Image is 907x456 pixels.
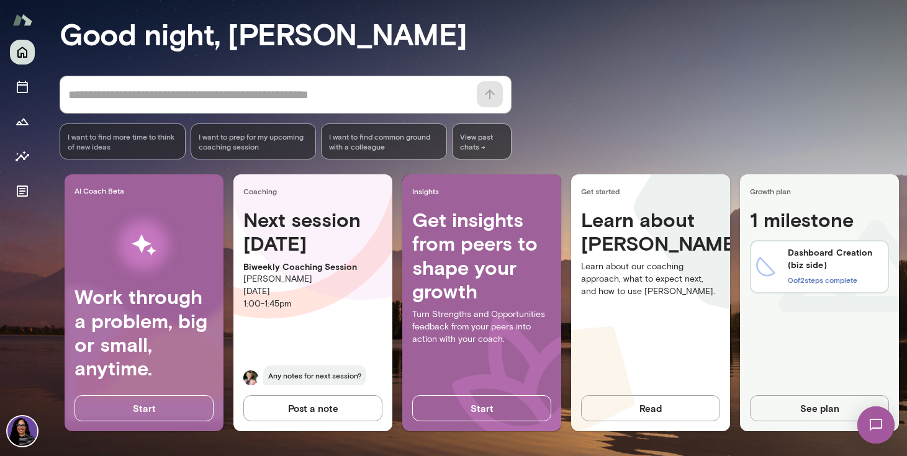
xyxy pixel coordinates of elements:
[329,132,439,151] span: I want to find common ground with a colleague
[243,186,387,196] span: Coaching
[243,273,382,285] p: [PERSON_NAME]
[60,16,907,51] h3: Good night, [PERSON_NAME]
[581,186,725,196] span: Get started
[10,109,35,134] button: Growth Plan
[412,208,551,303] h4: Get insights from peers to shape your growth
[243,370,258,385] img: Kelly
[89,206,199,285] img: AI Workflows
[412,395,551,421] button: Start
[10,40,35,65] button: Home
[74,186,219,195] span: AI Coach Beta
[750,395,889,421] button: See plan
[74,285,214,380] h4: Work through a problem, big or small, anytime.
[788,275,857,284] span: 0 of 2 steps complete
[788,246,883,271] h6: Dashboard Creation (biz side)
[10,179,35,203] button: Documents
[191,123,317,159] div: I want to prep for my upcoming coaching session
[7,416,37,446] img: Cassidy Edwards
[750,186,894,196] span: Growth plan
[412,308,551,346] p: Turn Strengths and Opportunities feedback from your peers into action with your coach.
[10,144,35,169] button: Insights
[321,123,447,159] div: I want to find common ground with a colleague
[68,132,178,151] span: I want to find more time to think of new ideas
[243,208,382,256] h4: Next session [DATE]
[750,208,889,236] h4: 1 milestone
[581,395,720,421] button: Read
[60,123,186,159] div: I want to find more time to think of new ideas
[199,132,309,151] span: I want to prep for my upcoming coaching session
[74,395,214,421] button: Start
[263,365,366,385] span: Any notes for next session?
[452,123,512,159] span: View past chats ->
[412,186,556,196] span: Insights
[243,395,382,421] button: Post a note
[243,261,382,273] p: Biweekly Coaching Session
[12,8,32,32] img: Mento
[581,208,720,256] h4: Learn about [PERSON_NAME]
[10,74,35,99] button: Sessions
[243,298,382,310] p: 1:00 - 1:45pm
[581,261,720,298] p: Learn about our coaching approach, what to expect next, and how to use [PERSON_NAME].
[243,285,382,298] p: [DATE]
